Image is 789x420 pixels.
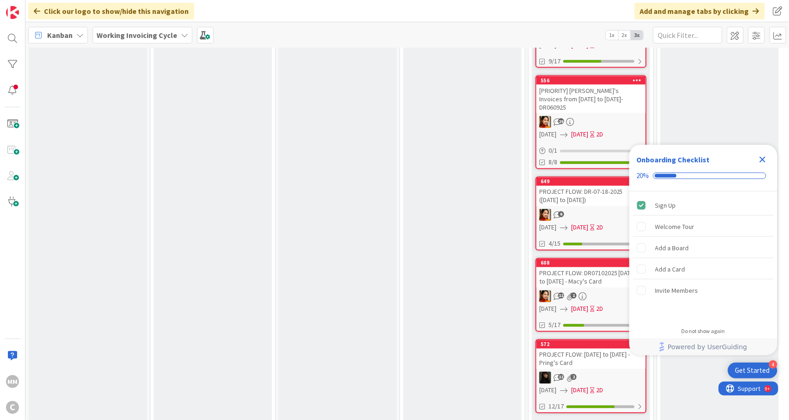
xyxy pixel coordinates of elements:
div: Invite Members [655,285,698,296]
img: PM [539,209,551,221]
span: [DATE] [571,223,588,233]
div: 556[PRIORITY] [PERSON_NAME]'s Invoices from [DATE] to [DATE]- DR060925 [536,76,646,113]
span: 5/17 [549,321,561,330]
div: 4 [769,360,777,369]
div: ES [536,372,646,384]
span: [DATE] [571,304,588,314]
span: 1x [606,31,618,40]
span: Powered by UserGuiding [668,341,747,352]
span: Support [19,1,42,12]
span: 11 [558,293,564,299]
div: 608 [536,259,646,267]
div: Checklist items [629,191,777,321]
a: 608PROJECT FLOW: DR07102025 [DATE] to [DATE] - Macy's CardPM[DATE][DATE]2D5/17 [536,258,647,332]
span: 3x [631,31,643,40]
span: 12/17 [549,402,564,412]
div: 9+ [47,4,51,11]
a: 572PROJECT FLOW: [DATE] to [DATE] - Pring's CardES[DATE][DATE]2D12/17 [536,340,647,414]
span: [DATE] [571,130,588,140]
img: PM [539,116,551,128]
span: 0 / 1 [549,146,557,156]
div: Welcome Tour [655,221,695,232]
div: PM [536,209,646,221]
span: 1 [571,293,577,299]
span: 9/17 [549,56,561,66]
a: 649PROJECT FLOW: DR-07-18-2025 ([DATE] to [DATE])PM[DATE][DATE]2D4/15 [536,177,647,251]
span: [DATE] [539,130,556,140]
div: Get Started [735,366,770,375]
span: 11 [558,374,564,380]
div: Add a Board is incomplete. [633,238,774,258]
div: 556 [536,76,646,85]
div: Sign Up [655,200,676,211]
div: Welcome Tour is incomplete. [633,216,774,237]
div: [PRIORITY] [PERSON_NAME]'s Invoices from [DATE] to [DATE]- DR060925 [536,85,646,113]
img: PM [539,290,551,303]
span: Kanban [47,30,73,41]
div: PM [536,290,646,303]
input: Quick Filter... [653,27,722,43]
span: [DATE] [539,223,556,233]
div: Open Get Started checklist, remaining modules: 4 [728,363,777,378]
div: 2D [596,386,603,395]
div: Close Checklist [755,152,770,167]
div: Sign Up is complete. [633,195,774,216]
div: 608PROJECT FLOW: DR07102025 [DATE] to [DATE] - Macy's Card [536,259,646,288]
span: [DATE] [539,304,556,314]
a: 556[PRIORITY] [PERSON_NAME]'s Invoices from [DATE] to [DATE]- DR060925PM[DATE][DATE]2D0/18/8 [536,75,647,169]
div: Footer [629,339,777,355]
div: 649 [541,179,646,185]
div: PROJECT FLOW: DR-07-18-2025 ([DATE] to [DATE]) [536,186,646,206]
img: ES [539,372,551,384]
img: Visit kanbanzone.com [6,6,19,19]
div: Click our logo to show/hide this navigation [28,3,194,19]
div: PM [536,116,646,128]
span: 8/8 [549,158,557,167]
div: PROJECT FLOW: [DATE] to [DATE] - Pring's Card [536,349,646,369]
div: 2D [596,130,603,140]
div: Checklist progress: 20% [637,172,770,180]
div: 649 [536,178,646,186]
span: [DATE] [539,386,556,395]
b: Working Invoicing Cycle [97,31,177,40]
div: 0/1 [536,145,646,157]
div: 572PROJECT FLOW: [DATE] to [DATE] - Pring's Card [536,340,646,369]
div: 572 [541,341,646,348]
div: 2D [596,304,603,314]
div: 20% [637,172,649,180]
span: 29 [558,118,564,124]
div: 556 [541,77,646,84]
span: 6 [558,211,564,217]
span: 2x [618,31,631,40]
span: [DATE] [571,386,588,395]
a: Powered by UserGuiding [634,339,773,355]
div: 2D [596,223,603,233]
div: Add a Card is incomplete. [633,259,774,279]
div: Do not show again [682,327,725,335]
div: 649PROJECT FLOW: DR-07-18-2025 ([DATE] to [DATE]) [536,178,646,206]
div: 608 [541,260,646,266]
div: Add a Board [655,242,689,253]
div: 572 [536,340,646,349]
div: MM [6,375,19,388]
span: 2 [571,374,577,380]
span: 4/15 [549,239,561,249]
div: C [6,401,19,414]
div: Checklist Container [629,145,777,355]
div: Invite Members is incomplete. [633,280,774,301]
div: Onboarding Checklist [637,154,710,165]
div: Add and manage tabs by clicking [635,3,765,19]
div: Add a Card [655,264,685,275]
div: PROJECT FLOW: DR07102025 [DATE] to [DATE] - Macy's Card [536,267,646,288]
